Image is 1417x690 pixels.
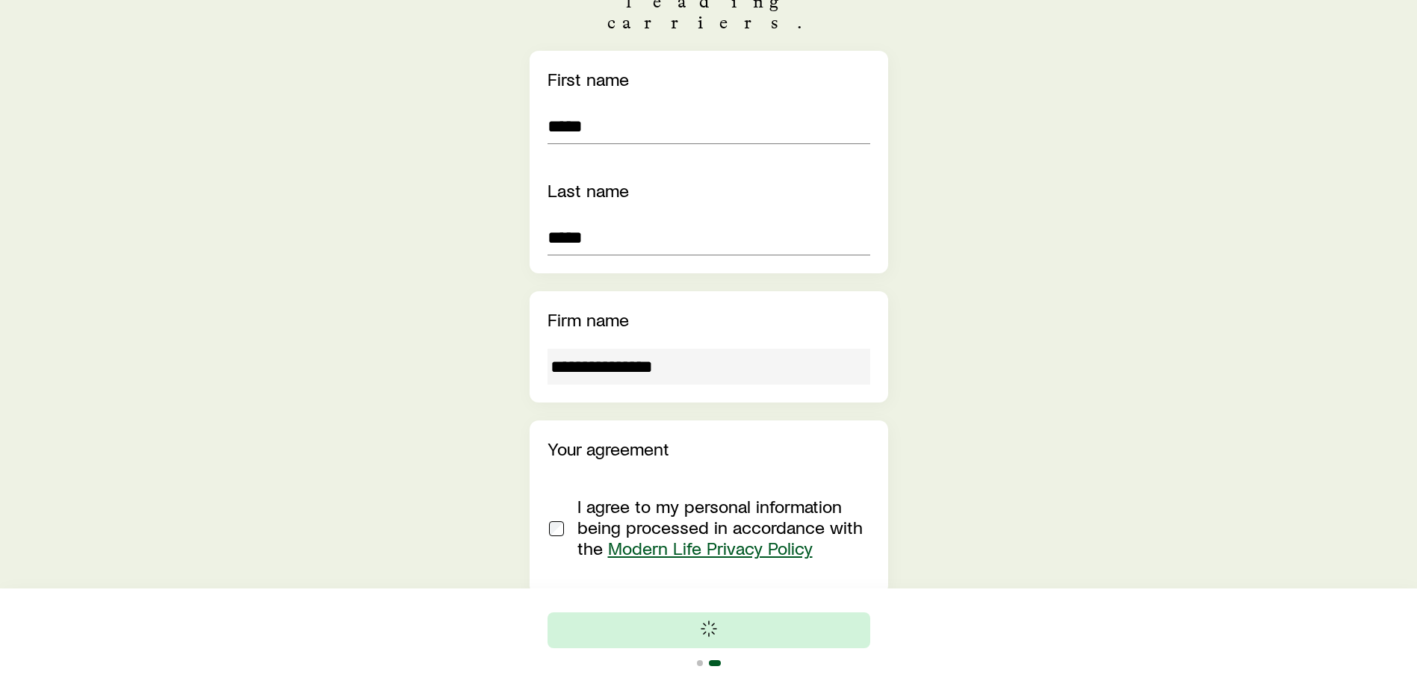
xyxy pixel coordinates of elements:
[608,537,813,559] a: Modern Life Privacy Policy
[548,308,629,330] label: Firm name
[548,179,629,201] label: Last name
[549,521,564,536] input: I agree to my personal information being processed in accordance with the Modern Life Privacy Policy
[577,495,863,559] span: I agree to my personal information being processed in accordance with the
[548,68,629,90] label: First name
[548,438,669,459] label: Your agreement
